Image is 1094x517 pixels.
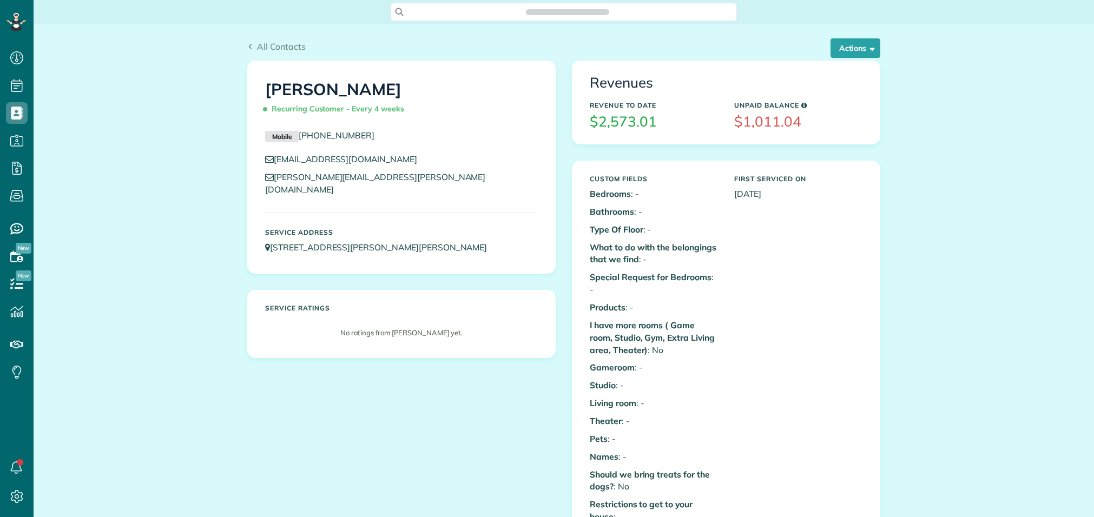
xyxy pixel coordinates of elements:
[590,319,718,356] p: : No
[265,100,408,118] span: Recurring Customer - Every 4 weeks
[257,41,306,52] span: All Contacts
[734,188,862,200] p: [DATE]
[590,397,718,409] p: : -
[590,468,718,493] p: : No
[590,175,718,182] h5: Custom Fields
[590,380,616,390] b: Studio
[265,242,497,253] a: [STREET_ADDRESS][PERSON_NAME][PERSON_NAME]
[271,328,532,338] p: No ratings from [PERSON_NAME] yet.
[590,114,718,130] h3: $2,573.01
[16,243,31,254] span: New
[590,188,718,200] p: : -
[590,188,631,199] b: Bedrooms
[590,223,718,236] p: : -
[734,175,862,182] h5: First Serviced On
[265,304,538,311] h5: Service ratings
[590,379,718,392] p: : -
[590,302,625,313] b: Products
[590,271,718,296] p: : -
[590,469,710,492] b: Should we bring treats for the dogs?
[265,81,538,118] h1: [PERSON_NAME]
[590,415,718,427] p: : -
[831,38,880,58] button: Actions
[590,451,618,462] b: Names
[537,6,598,17] span: Search ZenMaid…
[590,415,622,426] b: Theater
[590,206,634,217] b: Bathrooms
[590,433,608,444] b: Pets
[734,102,862,109] h5: Unpaid Balance
[265,131,299,143] small: Mobile
[16,270,31,281] span: New
[590,241,718,266] p: : -
[265,229,538,236] h5: Service Address
[590,320,715,355] b: I have more rooms ( Game room, Studio, Gym, Extra Living area, Theater)
[247,40,306,53] a: All Contacts
[590,271,711,282] b: Special Request for Bedrooms
[734,114,862,130] h3: $1,011.04
[265,154,427,164] a: [EMAIL_ADDRESS][DOMAIN_NAME]
[590,361,718,374] p: : -
[590,362,635,373] b: Gameroom
[590,301,718,314] p: : -
[590,433,718,445] p: : -
[265,171,485,195] a: [PERSON_NAME][EMAIL_ADDRESS][PERSON_NAME][DOMAIN_NAME]
[590,450,718,463] p: : -
[590,224,643,235] b: Type Of Floor
[590,102,718,109] h5: Revenue to Date
[590,397,636,408] b: Living room
[590,242,716,265] b: What to do with the belongings that we find
[265,130,374,141] a: Mobile[PHONE_NUMBER]
[590,206,718,218] p: : -
[590,75,862,91] h3: Revenues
